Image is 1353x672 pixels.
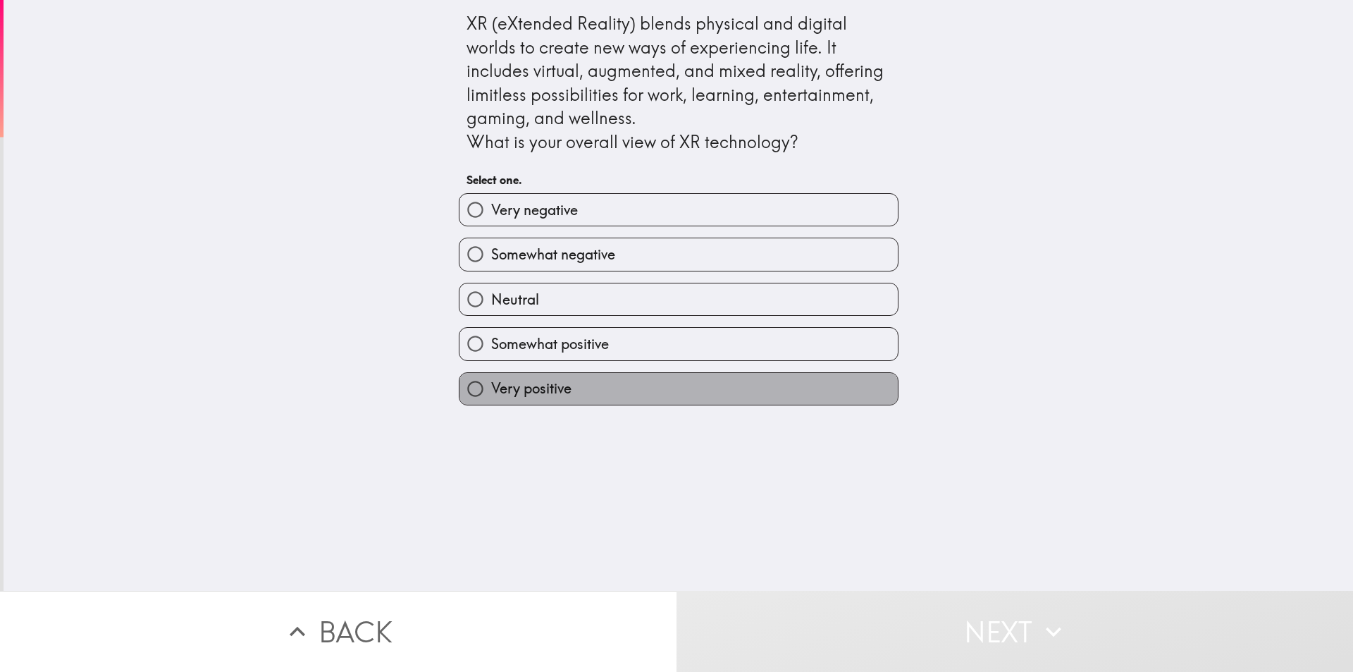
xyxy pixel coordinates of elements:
span: Somewhat negative [491,245,615,264]
div: XR (eXtended Reality) blends physical and digital worlds to create new ways of experiencing life.... [467,12,891,154]
button: Somewhat positive [459,328,898,360]
span: Very negative [491,200,578,220]
button: Neutral [459,283,898,315]
span: Neutral [491,290,539,310]
button: Very negative [459,194,898,226]
button: Very positive [459,373,898,405]
span: Somewhat positive [491,334,609,354]
span: Very positive [491,379,572,398]
button: Somewhat negative [459,238,898,270]
button: Next [676,591,1353,672]
h6: Select one. [467,172,891,188]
